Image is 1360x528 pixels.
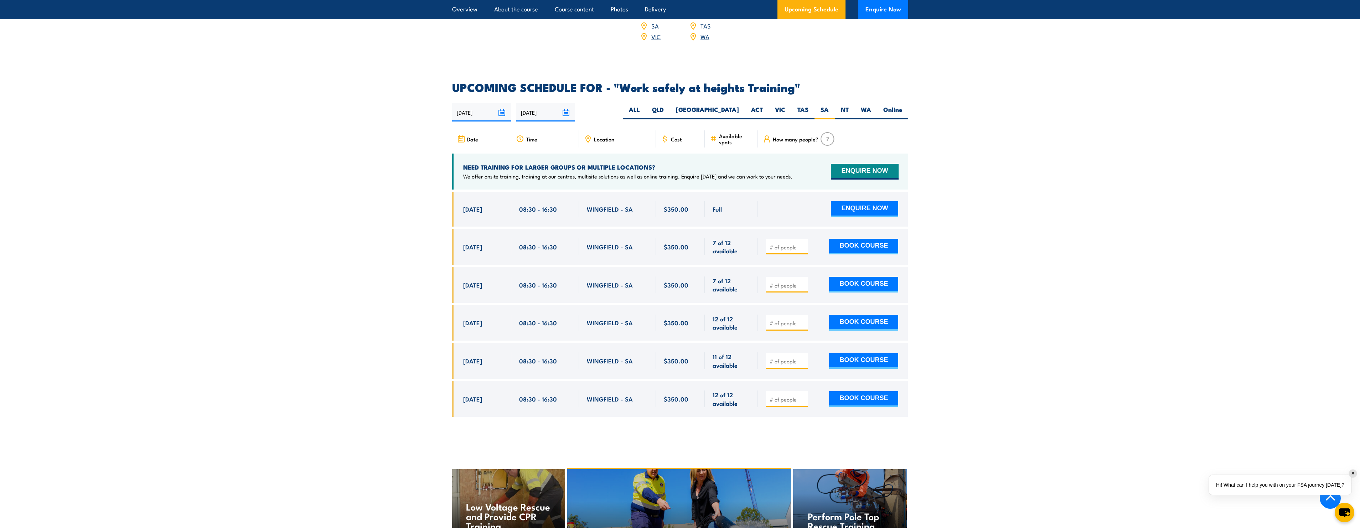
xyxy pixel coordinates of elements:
span: [DATE] [463,243,482,251]
span: $350.00 [664,395,688,403]
span: 12 of 12 available [713,390,750,407]
input: # of people [770,244,805,251]
span: WINGFIELD - SA [587,243,633,251]
label: SA [815,105,835,119]
input: # of people [770,396,805,403]
span: 08:30 - 16:30 [519,319,557,327]
span: Cost [671,136,682,142]
span: How many people? [773,136,818,142]
span: 08:30 - 16:30 [519,205,557,213]
span: [DATE] [463,319,482,327]
button: BOOK COURSE [829,315,898,331]
a: WA [700,32,709,41]
span: WINGFIELD - SA [587,281,633,289]
span: 08:30 - 16:30 [519,243,557,251]
span: Available spots [719,133,753,145]
span: WINGFIELD - SA [587,319,633,327]
span: [DATE] [463,395,482,403]
label: TAS [791,105,815,119]
h4: NEED TRAINING FOR LARGER GROUPS OR MULTIPLE LOCATIONS? [463,163,792,171]
label: Online [877,105,908,119]
span: 11 of 12 available [713,352,750,369]
span: 7 of 12 available [713,276,750,293]
h2: UPCOMING SCHEDULE FOR - "Work safely at heights Training" [452,82,908,92]
span: $350.00 [664,205,688,213]
span: Date [467,136,478,142]
span: WINGFIELD - SA [587,205,633,213]
label: WA [855,105,877,119]
label: [GEOGRAPHIC_DATA] [670,105,745,119]
span: WINGFIELD - SA [587,357,633,365]
span: $350.00 [664,357,688,365]
span: $350.00 [664,281,688,289]
span: WINGFIELD - SA [587,395,633,403]
span: 12 of 12 available [713,315,750,331]
a: VIC [651,32,661,41]
span: $350.00 [664,243,688,251]
label: NT [835,105,855,119]
span: Full [713,205,722,213]
a: TAS [700,21,711,30]
button: ENQUIRE NOW [831,201,898,217]
div: Hi! What can I help you with on your FSA journey [DATE]? [1209,475,1351,495]
span: [DATE] [463,205,482,213]
p: We offer onsite training, training at our centres, multisite solutions as well as online training... [463,173,792,180]
input: # of people [770,358,805,365]
label: QLD [646,105,670,119]
label: VIC [769,105,791,119]
button: chat-button [1335,503,1354,522]
button: BOOK COURSE [829,353,898,369]
input: # of people [770,282,805,289]
button: BOOK COURSE [829,391,898,407]
label: ACT [745,105,769,119]
span: [DATE] [463,281,482,289]
button: BOOK COURSE [829,239,898,254]
span: 7 of 12 available [713,238,750,255]
span: 08:30 - 16:30 [519,281,557,289]
span: Location [594,136,614,142]
div: ✕ [1349,470,1357,477]
a: SA [651,21,659,30]
span: Time [526,136,537,142]
span: [DATE] [463,357,482,365]
input: To date [516,103,575,121]
input: # of people [770,320,805,327]
span: 08:30 - 16:30 [519,357,557,365]
span: $350.00 [664,319,688,327]
button: ENQUIRE NOW [831,164,898,180]
button: BOOK COURSE [829,277,898,293]
span: 08:30 - 16:30 [519,395,557,403]
label: ALL [623,105,646,119]
input: From date [452,103,511,121]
